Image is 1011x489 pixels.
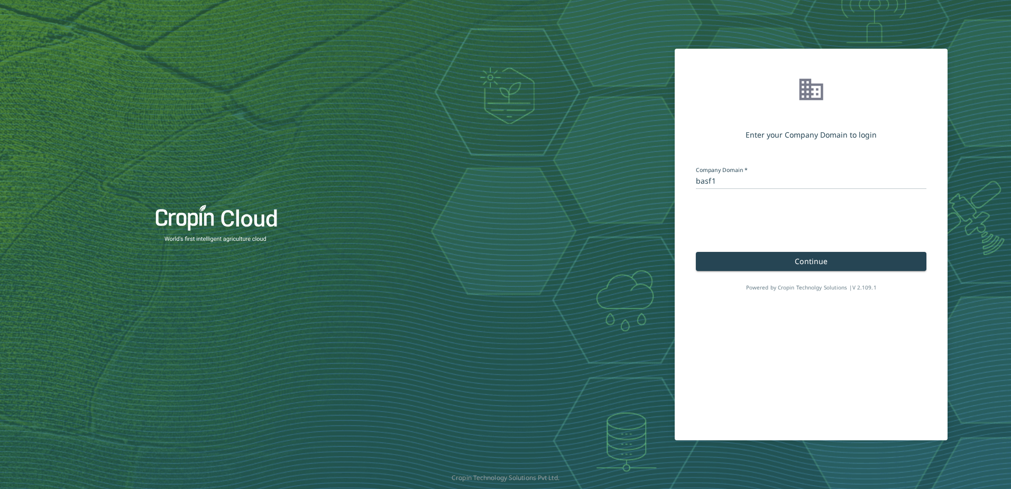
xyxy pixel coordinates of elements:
span: Enter your Company Domain to login [746,131,877,139]
span: Continue [795,256,828,266]
img: loginPageBusinsessIcon.svg [797,75,826,104]
button: Continue [696,252,926,271]
span: V 2.109.1 [852,284,877,291]
span: Powered by Cropin Technolgy Solutions | [746,284,877,291]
